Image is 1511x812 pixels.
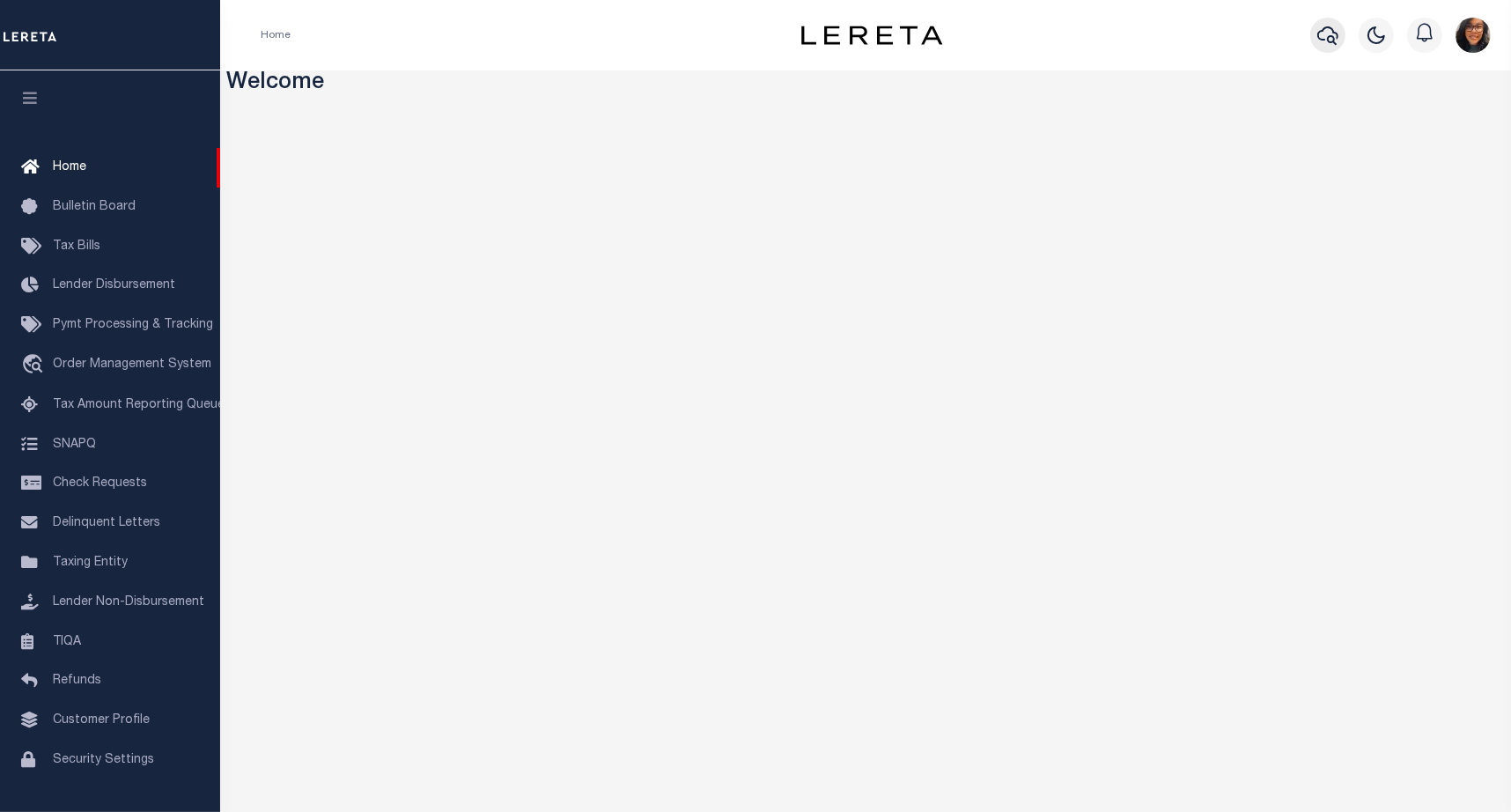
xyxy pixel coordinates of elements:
li: Home [261,27,291,43]
span: Lender Non-Disbursement [53,596,204,609]
span: Home [53,161,86,173]
span: Delinquent Letters [53,517,160,529]
span: Tax Bills [53,240,100,253]
span: Pymt Processing & Tracking [53,319,213,331]
span: TIQA [53,635,81,647]
span: Tax Amount Reporting Queue [53,399,225,411]
span: SNAPQ [53,438,96,450]
span: Bulletin Board [53,201,136,213]
img: logo-dark.svg [801,26,942,45]
i: travel_explore [21,354,49,377]
span: Security Settings [53,754,154,766]
span: Refunds [53,675,101,687]
span: Customer Profile [53,714,150,727]
h3: Welcome [227,70,1505,98]
span: Order Management System [53,358,211,371]
span: Check Requests [53,477,147,490]
span: Taxing Entity [53,557,128,569]
span: Lender Disbursement [53,279,175,292]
